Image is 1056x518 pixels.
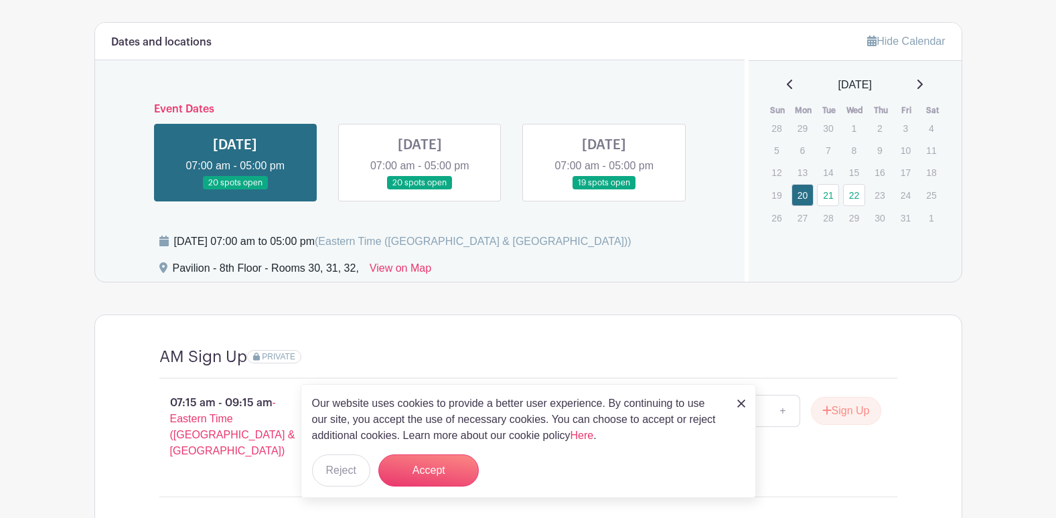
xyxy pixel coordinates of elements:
[817,140,839,161] p: 7
[817,162,839,183] p: 14
[765,162,787,183] p: 12
[766,395,800,427] a: +
[737,400,745,408] img: close_button-5f87c8562297e5c2d7936805f587ecaba9071eb48480494691a3f1689db116b3.svg
[791,184,814,206] a: 20
[838,77,872,93] span: [DATE]
[817,184,839,206] a: 21
[174,234,631,250] div: [DATE] 07:00 am to 05:00 pm
[843,118,865,139] p: 1
[315,236,631,247] span: (Eastern Time ([GEOGRAPHIC_DATA] & [GEOGRAPHIC_DATA]))
[919,104,946,117] th: Sat
[867,35,945,47] a: Hide Calendar
[765,104,791,117] th: Sun
[843,184,865,206] a: 22
[765,207,787,228] p: 26
[843,140,865,161] p: 8
[920,207,942,228] p: 1
[791,118,814,139] p: 29
[312,396,723,444] p: Our website uses cookies to provide a better user experience. By continuing to use our site, you ...
[894,104,920,117] th: Fri
[920,162,942,183] p: 18
[370,260,431,282] a: View on Map
[895,118,917,139] p: 3
[895,140,917,161] p: 10
[173,260,359,282] div: Pavilion - 8th Floor - Rooms 30, 31, 32,
[765,118,787,139] p: 28
[817,207,839,228] p: 28
[869,140,891,161] p: 9
[895,162,917,183] p: 17
[920,118,942,139] p: 4
[811,397,881,425] button: Sign Up
[791,104,817,117] th: Mon
[765,140,787,161] p: 5
[869,118,891,139] p: 2
[843,207,865,228] p: 29
[869,185,891,205] p: 23
[869,162,891,183] p: 16
[262,352,295,361] span: PRIVATE
[138,390,333,464] p: 07:15 am - 09:15 am
[816,104,842,117] th: Tue
[143,103,697,116] h6: Event Dates
[378,454,479,487] button: Accept
[312,454,370,487] button: Reject
[920,185,942,205] p: 25
[765,185,787,205] p: 19
[895,207,917,228] p: 31
[920,140,942,161] p: 11
[791,207,814,228] p: 27
[111,36,212,49] h6: Dates and locations
[159,347,247,367] h4: AM Sign Up
[791,162,814,183] p: 13
[843,162,865,183] p: 15
[817,118,839,139] p: 30
[170,397,295,456] span: - Eastern Time ([GEOGRAPHIC_DATA] & [GEOGRAPHIC_DATA])
[868,104,894,117] th: Thu
[842,104,869,117] th: Wed
[869,207,891,228] p: 30
[791,140,814,161] p: 6
[895,185,917,205] p: 24
[571,430,594,441] a: Here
